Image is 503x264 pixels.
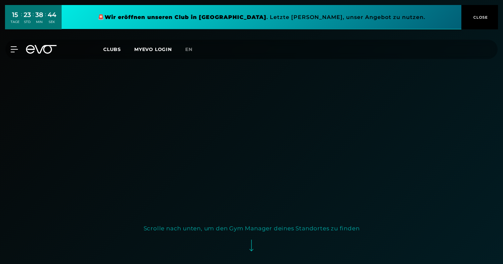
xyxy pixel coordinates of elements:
div: : [33,11,34,28]
div: TAGE [11,20,19,24]
div: : [45,11,46,28]
button: CLOSE [461,5,498,29]
span: CLOSE [472,14,488,20]
div: 38 [35,10,43,20]
div: Scrolle nach unten, um den Gym Manager deines Standortes zu finden [144,223,360,234]
div: 23 [24,10,31,20]
span: Clubs [103,46,121,52]
a: en [185,46,201,53]
a: Clubs [103,46,134,52]
button: Scrolle nach unten, um den Gym Manager deines Standortes zu finden [144,223,360,257]
div: MIN [35,20,43,24]
div: : [21,11,22,28]
div: 15 [11,10,19,20]
div: STD [24,20,31,24]
a: MYEVO LOGIN [134,46,172,52]
div: SEK [48,20,56,24]
div: 44 [48,10,56,20]
span: en [185,46,193,52]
